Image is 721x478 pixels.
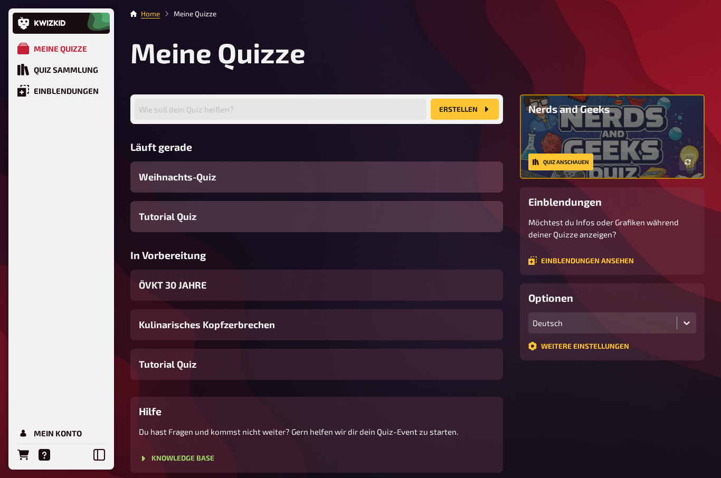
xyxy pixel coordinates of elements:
[528,342,629,350] a: Weitere Einstellungen
[139,170,216,184] span: Weihnachts-Quiz
[130,309,503,340] a: Kulinarisches Kopfzerbrechen
[130,270,503,301] a: ÖVKT 30 JAHRE
[13,423,110,444] a: Mein Konto
[130,349,503,380] a: Tutorial Quiz
[139,209,196,224] span: Tutorial Quiz
[130,36,705,69] h1: Meine Quizze
[139,454,214,463] a: Knowledge Base
[139,357,196,371] span: Tutorial Quiz
[13,80,110,101] a: Einblendungen
[130,249,503,261] h3: In Vorbereitung
[34,428,82,438] div: Mein Konto
[34,65,98,74] div: Quiz Sammlung
[135,99,426,120] input: Wie soll dein Quiz heißen?
[13,444,34,465] a: Bestellungen
[528,154,593,170] a: Quiz anschauen
[34,44,87,53] div: Meine Quizze
[160,8,216,19] li: Meine Quizze
[533,318,672,328] div: Deutsch
[139,426,495,438] p: Du hast Fragen und kommst nicht weiter? Gern helfen wir dir dein Quiz-Event zu starten.
[130,141,503,153] h3: Läuft gerade
[130,201,503,232] a: Tutorial Quiz
[528,196,696,208] h3: Einblendungen
[34,86,99,95] div: Einblendungen
[13,38,110,59] a: Meine Quizze
[130,161,503,193] a: Weihnachts-Quiz
[431,99,499,120] button: Erstellen
[34,444,55,465] a: Hilfe
[139,278,206,292] span: ÖVKT 30 JAHRE
[528,256,634,265] a: Einblendungen ansehen
[141,8,160,19] li: Home
[139,318,275,332] span: Kulinarisches Kopfzerbrechen
[141,9,160,18] a: Home
[13,59,110,80] a: Quiz Sammlung
[528,103,696,115] h3: Nerds and Geeks
[139,405,495,417] h3: Hilfe
[528,216,696,240] p: Möchtest du Infos oder Grafiken während deiner Quizze anzeigen?
[528,292,696,304] h3: Optionen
